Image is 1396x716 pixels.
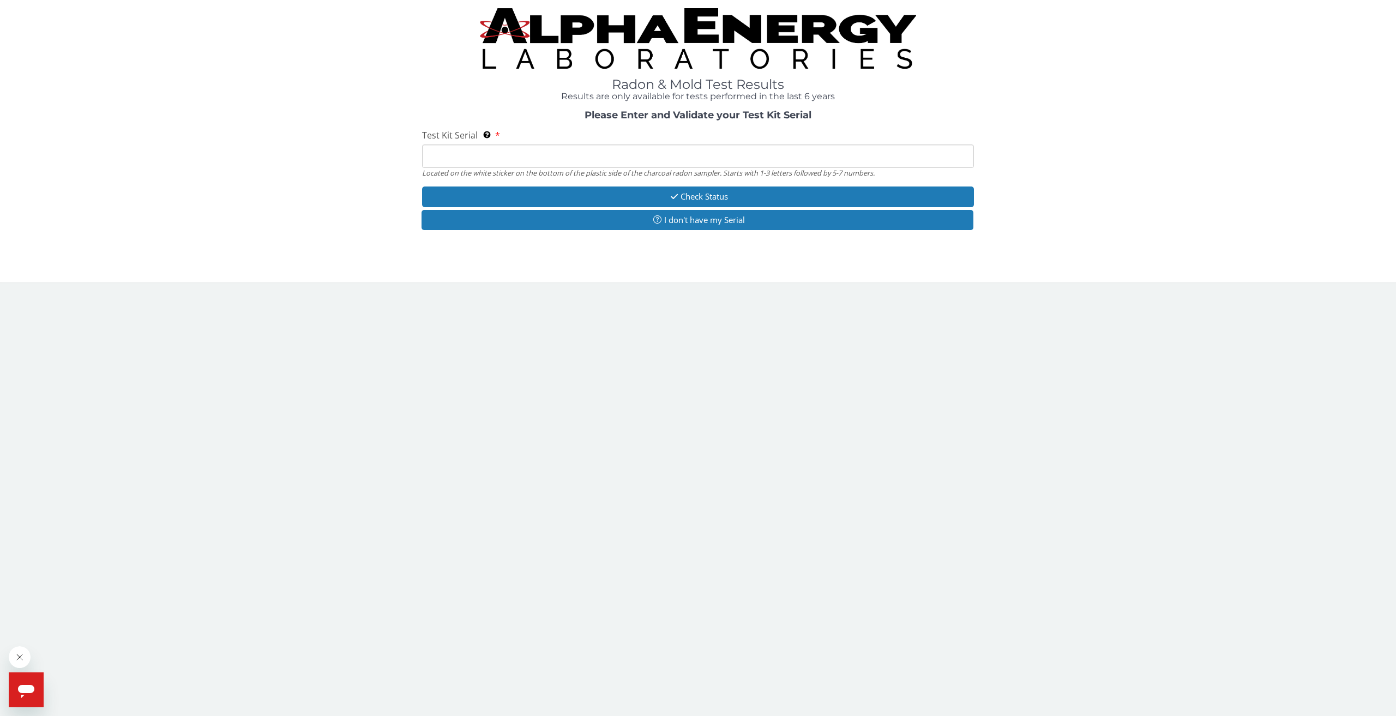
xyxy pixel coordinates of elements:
img: TightCrop.jpg [480,8,916,69]
h4: Results are only available for tests performed in the last 6 years [422,92,974,101]
iframe: Button to launch messaging window [9,672,44,707]
div: Located on the white sticker on the bottom of the plastic side of the charcoal radon sampler. Sta... [422,168,974,178]
iframe: Close message [9,646,31,668]
span: Help [7,8,24,16]
h1: Radon & Mold Test Results [422,77,974,92]
button: Check Status [422,186,974,207]
span: Test Kit Serial [422,129,478,141]
button: I don't have my Serial [422,210,973,230]
strong: Please Enter and Validate your Test Kit Serial [585,109,811,121]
